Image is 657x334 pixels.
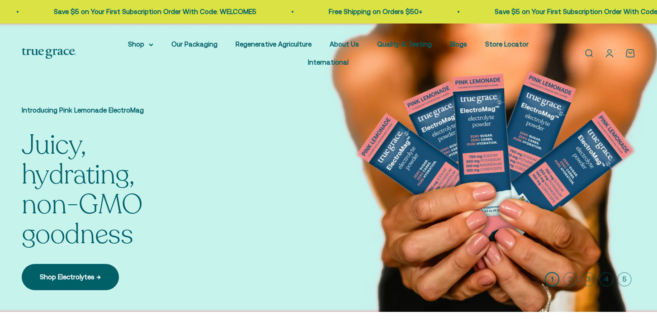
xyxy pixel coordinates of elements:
[581,272,596,287] button: 3
[377,40,432,48] a: Quality & Testing
[485,40,529,48] a: Store Locator
[22,105,203,116] p: Introducing Pink Lemonade ElectroMag
[53,6,255,17] p: Save $5 on Your First Subscription Order With Code: WELCOME5
[308,58,349,66] a: International
[22,156,203,253] split-lines: Juicy, hydrating, non-GMO goodness
[328,8,421,15] a: Free Shipping on Orders $50+
[171,40,217,48] a: Our Packaging
[236,40,312,48] a: Regenerative Agriculture
[22,264,119,290] a: Shop Electrolytes →
[617,272,632,287] button: 5
[330,40,359,48] a: About Us
[128,39,153,50] summary: Shop
[563,272,577,287] button: 2
[599,272,614,287] button: 4
[450,40,467,48] a: Blogs
[545,272,559,287] button: 1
